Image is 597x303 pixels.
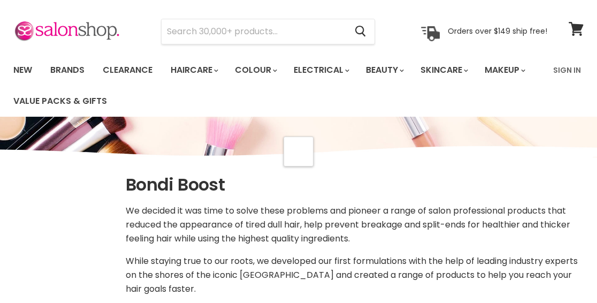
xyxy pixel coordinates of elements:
[161,19,375,44] form: Product
[547,59,587,81] a: Sign In
[286,59,356,81] a: Electrical
[162,19,346,44] input: Search
[477,59,532,81] a: Makeup
[346,19,374,44] button: Search
[448,26,547,36] p: Orders over $149 ship free!
[5,59,40,81] a: New
[42,59,93,81] a: Brands
[163,59,225,81] a: Haircare
[5,55,547,117] ul: Main menu
[358,59,410,81] a: Beauty
[5,90,115,112] a: Value Packs & Gifts
[126,173,584,196] h1: Bondi Boost
[227,59,284,81] a: Colour
[126,255,578,295] span: While staying true to our roots, we developed our first formulations with the help of leading ind...
[412,59,474,81] a: Skincare
[95,59,160,81] a: Clearance
[126,204,584,246] p: We decided it was time to solve these problems and pioneer a range of salon professional products...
